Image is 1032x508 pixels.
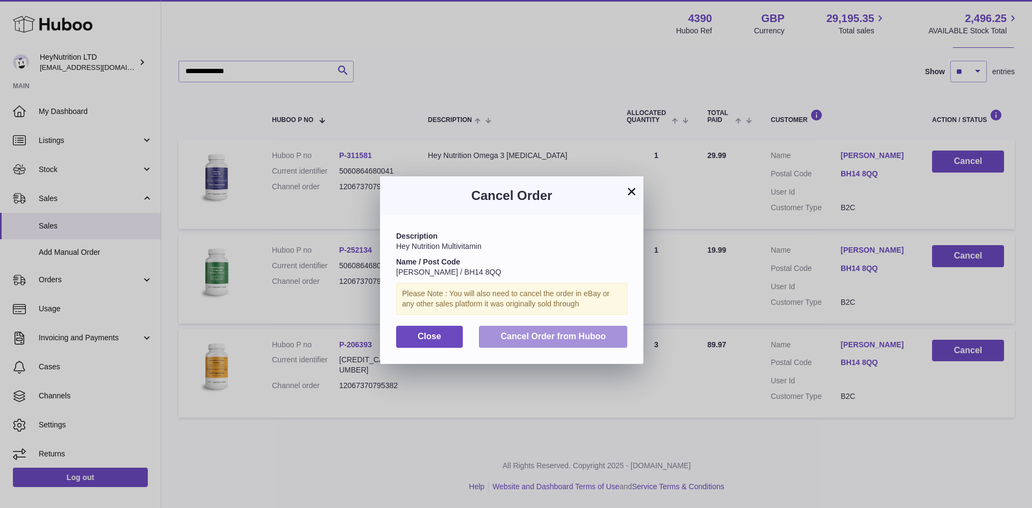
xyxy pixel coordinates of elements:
span: Hey Nutrition Multivitamin [396,242,482,251]
strong: Description [396,232,438,240]
div: Please Note : You will also need to cancel the order in eBay or any other sales platform it was o... [396,283,627,315]
span: Close [418,332,441,341]
button: × [625,185,638,198]
span: [PERSON_NAME] / BH14 8QQ [396,268,501,276]
span: Cancel Order from Huboo [500,332,606,341]
strong: Name / Post Code [396,257,460,266]
button: Cancel Order from Huboo [479,326,627,348]
button: Close [396,326,463,348]
h3: Cancel Order [396,187,627,204]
